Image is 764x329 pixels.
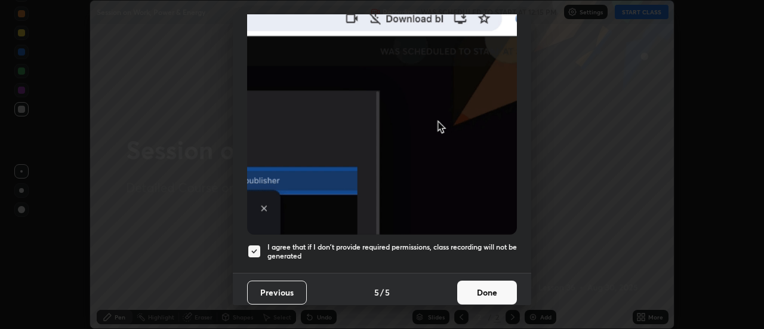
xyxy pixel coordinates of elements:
[380,286,384,299] h4: /
[457,281,517,305] button: Done
[385,286,390,299] h4: 5
[247,281,307,305] button: Previous
[267,242,517,261] h5: I agree that if I don't provide required permissions, class recording will not be generated
[374,286,379,299] h4: 5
